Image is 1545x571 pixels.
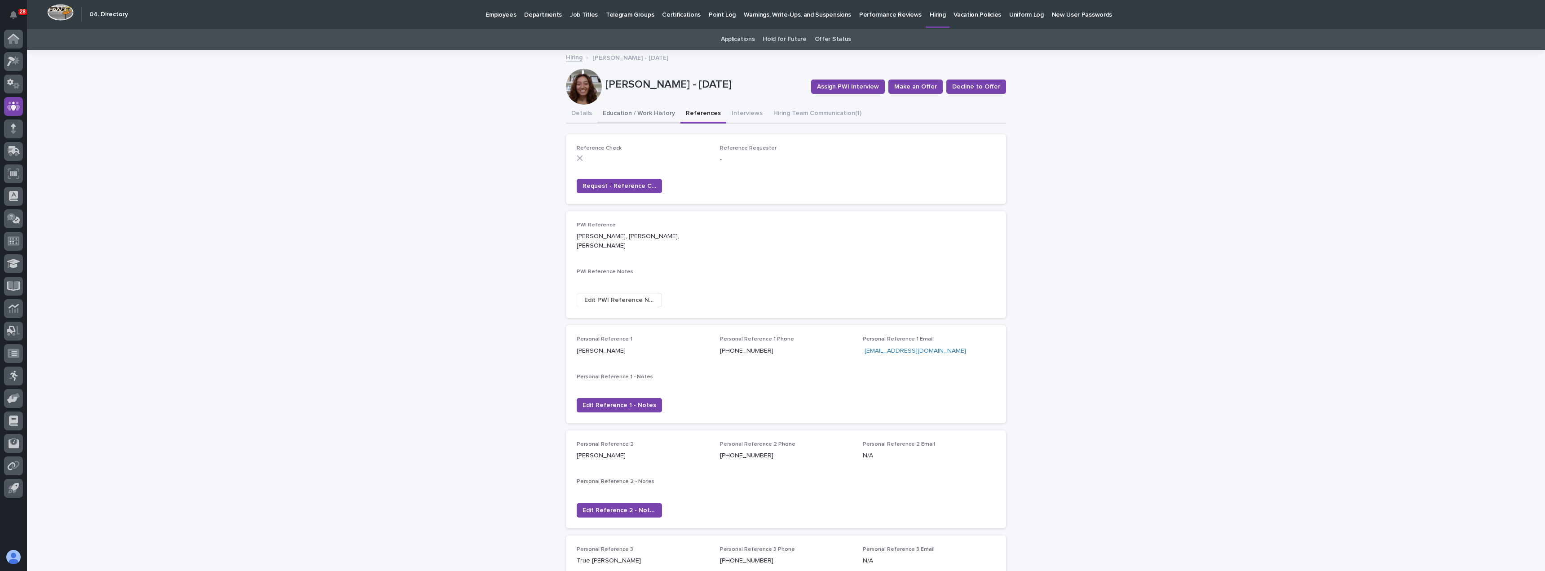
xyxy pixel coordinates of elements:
[865,348,966,354] a: [EMAIL_ADDRESS][DOMAIN_NAME]
[47,4,74,21] img: Workspace Logo
[592,52,668,62] p: [PERSON_NAME] - [DATE]
[894,82,937,91] span: Make an Offer
[566,105,597,124] button: Details
[863,547,935,552] span: Personal Reference 3 Email
[952,82,1000,91] span: Decline to Offer
[763,29,806,50] a: Hold for Future
[577,547,633,552] span: Personal Reference 3
[577,222,616,228] span: PWI Reference
[577,232,709,251] p: [PERSON_NAME], [PERSON_NAME], [PERSON_NAME]
[720,452,773,459] a: [PHONE_NUMBER]
[680,105,726,124] button: References
[720,547,795,552] span: Personal Reference 3 Phone
[768,105,867,124] button: Hiring Team Communication (1)
[605,78,804,91] p: [PERSON_NAME] - [DATE]
[863,451,995,460] p: N/A
[721,29,755,50] a: Applications
[11,11,23,25] div: Notifications28
[583,401,656,410] span: Edit Reference 1 - Notes
[863,336,934,342] span: Personal Reference 1 Email
[583,506,656,515] span: Edit Reference 2 - Notes
[577,146,622,151] span: Reference Check
[577,398,662,412] button: Edit Reference 1 - Notes
[577,293,662,307] button: Edit PWI Reference Notes
[720,336,794,342] span: Personal Reference 1 Phone
[720,146,777,151] span: Reference Requester
[584,296,654,305] span: Edit PWI Reference Notes
[577,269,633,274] span: PWI Reference Notes
[726,105,768,124] button: Interviews
[577,503,662,518] button: Edit Reference 2 - Notes
[863,556,995,566] p: N/A
[4,5,23,24] button: Notifications
[89,11,128,18] h2: 04. Directory
[20,9,26,15] p: 28
[811,80,885,94] button: Assign PWI Interview
[720,558,773,564] a: [PHONE_NUMBER]
[577,556,709,566] p: True [PERSON_NAME]
[577,442,634,447] span: Personal Reference 2
[863,442,935,447] span: Personal Reference 2 Email
[720,442,795,447] span: Personal Reference 2 Phone
[720,155,852,164] p: -
[597,105,680,124] button: Education / Work History
[888,80,943,94] button: Make an Offer
[583,181,656,190] span: Request - Reference Check
[815,29,851,50] a: Offer Status
[946,80,1006,94] button: Decline to Offer
[817,82,879,91] span: Assign PWI Interview
[577,179,662,193] button: Request - Reference Check
[720,348,773,354] a: [PHONE_NUMBER]
[577,336,632,342] span: Personal Reference 1
[566,52,583,62] a: Hiring
[4,548,23,567] button: users-avatar
[577,374,653,380] span: Personal Reference 1 - Notes
[577,451,709,460] p: [PERSON_NAME]
[577,346,709,356] p: [PERSON_NAME]
[577,479,654,484] span: Personal Reference 2 - Notes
